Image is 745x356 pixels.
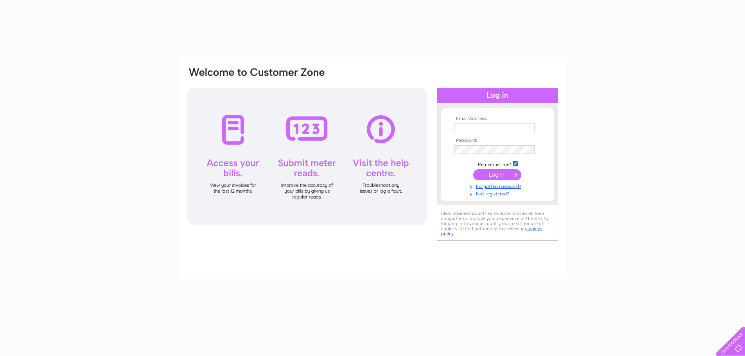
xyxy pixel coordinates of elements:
td: Remember me? [452,160,543,168]
input: Submit [473,169,521,180]
a: Forgotten password? [454,182,543,190]
th: Email Address: [452,116,543,122]
div: Clear Business would like to place cookies on your computer to improve your experience of the sit... [437,207,558,241]
a: Not registered? [454,190,543,197]
a: cookies policy [441,226,542,236]
th: Password: [452,138,543,143]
